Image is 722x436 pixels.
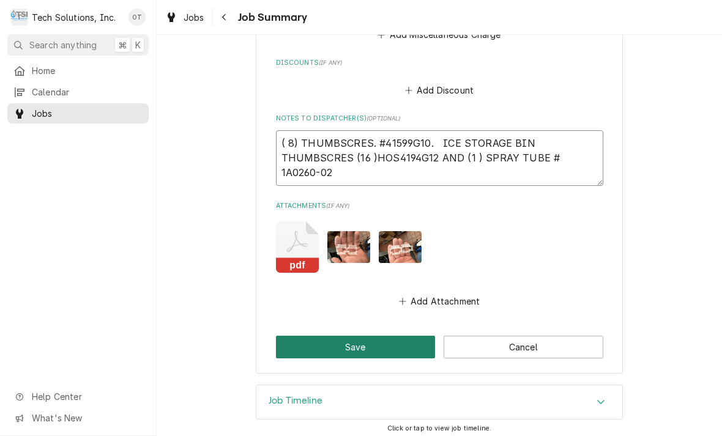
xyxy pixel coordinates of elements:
[160,7,209,28] a: Jobs
[234,9,308,26] span: Job Summary
[7,103,149,124] a: Jobs
[29,39,97,51] span: Search anything
[32,86,143,98] span: Calendar
[444,336,603,358] button: Cancel
[387,424,491,432] span: Click or tap to view job timeline.
[32,64,143,77] span: Home
[128,9,146,26] div: OT
[256,385,623,420] div: Job Timeline
[276,201,603,211] label: Attachments
[11,9,28,26] div: Tech Solutions, Inc.'s Avatar
[396,293,482,310] button: Add Attachment
[276,58,603,98] div: Discounts
[7,386,149,407] a: Go to Help Center
[7,34,149,56] button: Search anything⌘K
[7,408,149,428] a: Go to What's New
[135,39,141,51] span: K
[403,81,475,98] button: Add Discount
[32,412,141,424] span: What's New
[327,231,370,264] img: IidTgatgRpOGEgyE9EaQ
[32,390,141,403] span: Help Center
[276,336,603,358] div: Button Group
[276,336,603,358] div: Button Group Row
[7,82,149,102] a: Calendar
[276,130,603,186] textarea: ( 8) THUMBSCRES. #41599G10. ICE STORAGE BIN THUMBSCRES (16 )HOS4194G12 AND (1 ) SPRAY TUBE # 1A02...
[276,201,603,310] div: Attachments
[7,61,149,81] a: Home
[32,11,116,24] div: Tech Solutions, Inc.
[128,9,146,26] div: Otis Tooley's Avatar
[11,9,28,26] div: T
[269,395,322,407] h3: Job Timeline
[276,114,603,186] div: Notes to Dispatcher(s)
[276,58,603,68] label: Discounts
[276,221,319,273] button: pdf
[215,7,234,27] button: Navigate back
[32,107,143,120] span: Jobs
[276,336,436,358] button: Save
[256,385,622,419] div: Accordion Header
[256,385,622,419] button: Accordion Details Expand Trigger
[326,202,349,209] span: ( if any )
[184,11,204,24] span: Jobs
[319,59,342,66] span: ( if any )
[367,115,401,122] span: ( optional )
[276,114,603,124] label: Notes to Dispatcher(s)
[379,231,422,264] img: kbj4NmVxTFGZ23sPAVqy
[118,39,127,51] span: ⌘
